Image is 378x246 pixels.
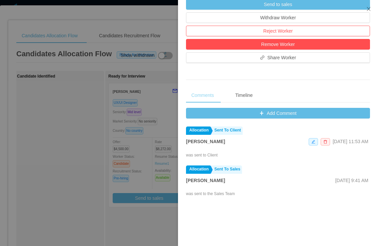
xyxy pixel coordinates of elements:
button: Withdraw Worker [186,12,370,23]
button: Reject Worker [186,26,370,36]
div: Timeline [230,88,258,103]
strong: [PERSON_NAME] [186,178,225,183]
span: [DATE] 11:53 AM [333,139,368,144]
span: [DATE] 9:41 AM [335,178,368,183]
div: was sent to the Sales Team [186,191,235,197]
i: icon: delete [323,140,327,144]
div: Comments [186,88,219,103]
button: Remove Worker [186,39,370,50]
strong: [PERSON_NAME] [186,139,225,144]
i: icon: close [366,6,371,12]
button: icon: linkShare Worker [186,52,370,63]
a: Allocation [186,126,210,135]
a: Sent To Client [211,126,243,135]
i: icon: edit [311,140,315,144]
button: icon: plusAdd Comment [186,108,370,119]
div: was sent to Client [186,152,218,158]
a: Sent To Sales [211,165,242,174]
a: Allocation [186,165,210,174]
